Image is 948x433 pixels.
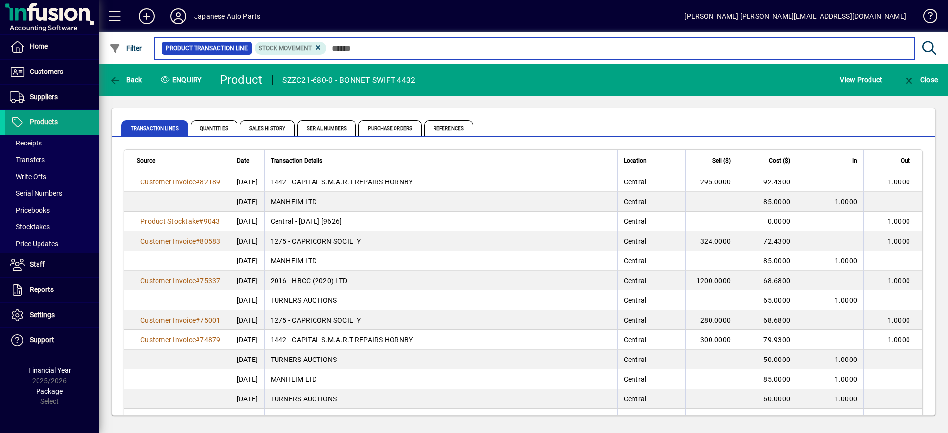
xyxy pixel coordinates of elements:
[231,212,264,231] td: [DATE]
[30,286,54,293] span: Reports
[10,189,62,197] span: Serial Numbers
[196,336,200,344] span: #
[5,60,99,84] a: Customers
[624,237,647,245] span: Central
[624,395,647,403] span: Central
[237,155,258,166] div: Date
[901,155,910,166] span: Out
[140,415,199,423] span: Product Stocktake
[30,118,58,126] span: Products
[30,42,48,50] span: Home
[264,251,617,271] td: MANHEIM LTD
[199,217,203,225] span: #
[888,336,910,344] span: 1.0000
[271,155,322,166] span: Transaction Details
[196,277,200,285] span: #
[264,192,617,212] td: MANHEIM LTD
[835,356,858,363] span: 1.0000
[624,375,647,383] span: Central
[10,139,42,147] span: Receipts
[231,192,264,212] td: [DATE]
[199,415,203,423] span: #
[140,336,196,344] span: Customer Invoice
[194,8,260,24] div: Japanese Auto Parts
[153,72,212,88] div: Enquiry
[745,192,804,212] td: 85.0000
[10,240,58,248] span: Price Updates
[5,235,99,252] a: Price Updates
[264,231,617,251] td: 1275 - CAPRICORN SOCIETY
[745,251,804,271] td: 85.0000
[231,350,264,369] td: [DATE]
[30,336,54,344] span: Support
[131,7,162,25] button: Add
[5,135,99,151] a: Receipts
[745,310,804,330] td: 68.6800
[424,120,473,136] span: References
[685,231,745,251] td: 324.0000
[137,236,224,247] a: Customer Invoice#80583
[264,271,617,290] td: 2016 - HBCC (2020) LTD
[5,278,99,302] a: Reports
[204,217,220,225] span: 9043
[835,257,858,265] span: 1.0000
[5,85,99,109] a: Suppliers
[624,198,647,206] span: Central
[30,93,58,101] span: Suppliers
[264,212,617,231] td: Central - [DATE] [9626]
[264,350,617,369] td: TURNERS AUCTIONS
[685,330,745,350] td: 300.0000
[624,316,647,324] span: Central
[137,315,224,325] a: Customer Invoice#75001
[259,45,312,52] span: Stock movement
[140,277,196,285] span: Customer Invoice
[137,334,224,345] a: Customer Invoice#74879
[99,71,153,89] app-page-header-button: Back
[264,389,617,409] td: TURNERS AUCTIONS
[10,206,50,214] span: Pricebooks
[137,216,224,227] a: Product Stocktake#9043
[888,415,910,423] span: 1.0000
[28,366,71,374] span: Financial Year
[140,178,196,186] span: Customer Invoice
[140,217,199,225] span: Product Stocktake
[835,375,858,383] span: 1.0000
[140,316,196,324] span: Customer Invoice
[231,290,264,310] td: [DATE]
[196,237,200,245] span: #
[264,409,617,429] td: Central - [DATE] [7602]
[852,155,857,166] span: In
[837,71,885,89] button: View Product
[5,303,99,327] a: Settings
[769,155,790,166] span: Cost ($)
[893,71,948,89] app-page-header-button: Close enquiry
[624,257,647,265] span: Central
[901,71,940,89] button: Close
[200,277,220,285] span: 75337
[888,316,910,324] span: 1.0000
[5,151,99,168] a: Transfers
[10,223,50,231] span: Stocktakes
[692,155,740,166] div: Sell ($)
[835,395,858,403] span: 1.0000
[240,120,295,136] span: Sales History
[255,42,327,55] mat-chip: Product Transaction Type: Stock movement
[745,212,804,231] td: 0.0000
[231,389,264,409] td: [DATE]
[237,155,249,166] span: Date
[685,310,745,330] td: 280.0000
[624,277,647,285] span: Central
[264,330,617,350] td: 1442 - CAPITAL S.M.A.R.T REPAIRS HORNBY
[624,217,647,225] span: Central
[121,120,188,136] span: Transaction Lines
[191,120,237,136] span: Quantities
[888,277,910,285] span: 1.0000
[264,290,617,310] td: TURNERS AUCTIONS
[745,330,804,350] td: 79.9300
[840,72,882,88] span: View Product
[745,172,804,192] td: 92.4300
[685,172,745,192] td: 295.0000
[712,155,731,166] span: Sell ($)
[916,2,936,34] a: Knowledge Base
[107,71,145,89] button: Back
